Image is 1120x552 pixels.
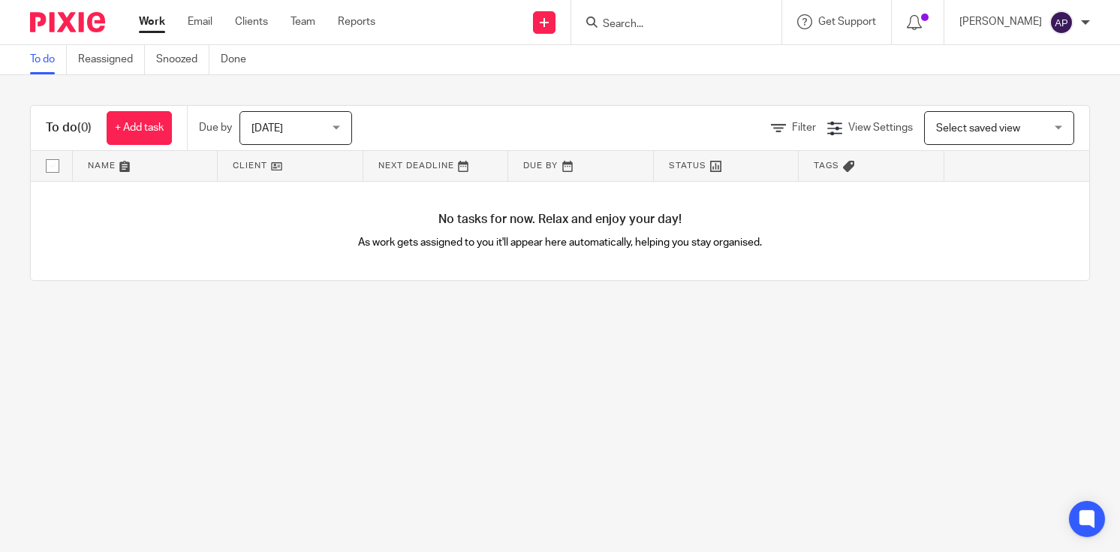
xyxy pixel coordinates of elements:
[31,212,1089,228] h4: No tasks for now. Relax and enjoy your day!
[221,45,257,74] a: Done
[291,14,315,29] a: Team
[30,45,67,74] a: To do
[188,14,212,29] a: Email
[78,45,145,74] a: Reassigned
[792,122,816,133] span: Filter
[235,14,268,29] a: Clients
[251,123,283,134] span: [DATE]
[818,17,876,27] span: Get Support
[156,45,209,74] a: Snoozed
[139,14,165,29] a: Work
[959,14,1042,29] p: [PERSON_NAME]
[30,12,105,32] img: Pixie
[338,14,375,29] a: Reports
[107,111,172,145] a: + Add task
[77,122,92,134] span: (0)
[1049,11,1073,35] img: svg%3E
[848,122,913,133] span: View Settings
[46,120,92,136] h1: To do
[296,235,825,250] p: As work gets assigned to you it'll appear here automatically, helping you stay organised.
[199,120,232,135] p: Due by
[814,161,839,170] span: Tags
[601,18,736,32] input: Search
[936,123,1020,134] span: Select saved view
